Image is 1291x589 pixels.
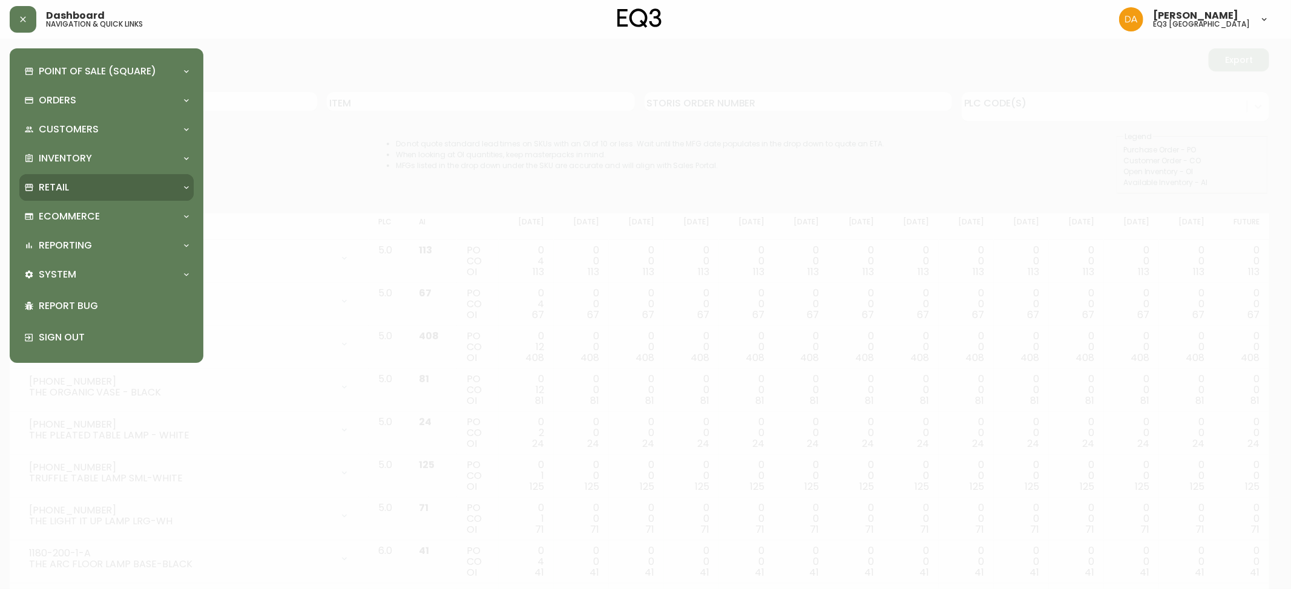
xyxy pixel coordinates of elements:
p: Report Bug [39,299,189,313]
p: Customers [39,123,99,136]
div: System [19,261,194,288]
div: Customers [19,116,194,143]
p: Retail [39,181,69,194]
div: Orders [19,87,194,114]
div: Retail [19,174,194,201]
img: dd1a7e8db21a0ac8adbf82b84ca05374 [1119,7,1143,31]
div: Inventory [19,145,194,172]
p: Sign Out [39,331,189,344]
p: Point of Sale (Square) [39,65,156,78]
div: Ecommerce [19,203,194,230]
h5: navigation & quick links [46,21,143,28]
span: Dashboard [46,11,105,21]
p: Inventory [39,152,92,165]
div: Reporting [19,232,194,259]
div: Point of Sale (Square) [19,58,194,85]
span: [PERSON_NAME] [1153,11,1238,21]
p: Ecommerce [39,210,100,223]
div: Sign Out [19,322,194,353]
p: Reporting [39,239,92,252]
p: System [39,268,76,281]
img: logo [617,8,662,28]
p: Orders [39,94,76,107]
h5: eq3 [GEOGRAPHIC_DATA] [1153,21,1250,28]
div: Report Bug [19,290,194,322]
